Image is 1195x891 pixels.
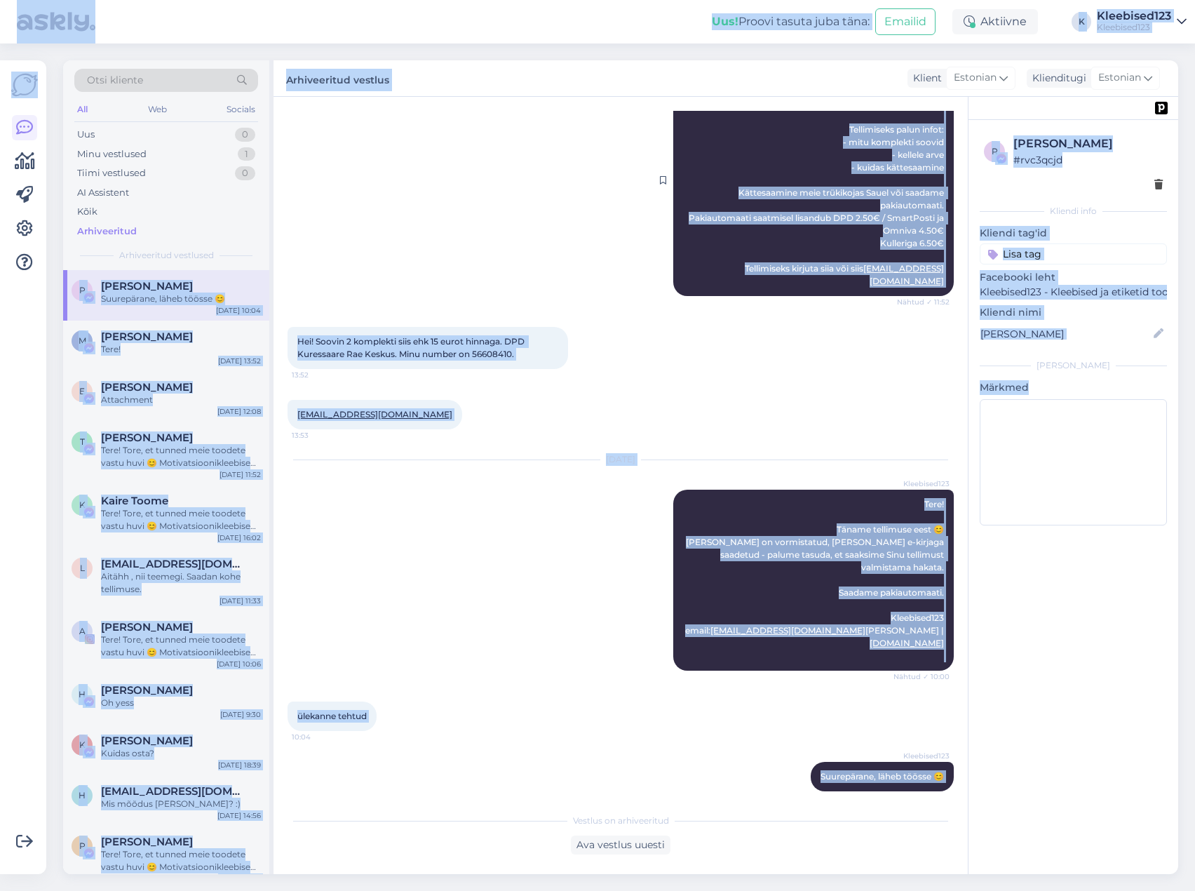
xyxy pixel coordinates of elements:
[79,739,86,750] span: K
[101,558,247,570] span: lemming.eve@gmail.com
[101,570,261,596] div: Aitähh , nii teemegi. Saadan kohe tellimuse.
[1013,152,1163,168] div: # rvc3qcjd
[87,73,143,88] span: Otsi kliente
[79,689,86,699] span: H
[224,100,258,119] div: Socials
[217,810,261,821] div: [DATE] 14:56
[216,305,261,316] div: [DATE] 10:04
[145,100,170,119] div: Web
[79,840,86,851] span: P
[870,638,944,648] a: [DOMAIN_NAME]
[980,285,1167,300] p: Kleebised123 - Kleebised ja etiketid toodetele ning kleebised autodele.
[74,100,90,119] div: All
[101,293,261,305] div: Suurepärane, läheb töösse 😊
[710,625,865,636] a: [EMAIL_ADDRESS][DOMAIN_NAME]
[80,563,85,573] span: l
[297,711,367,721] span: ülekanne tehtud
[980,226,1167,241] p: Kliendi tag'id
[863,263,944,286] a: [EMAIL_ADDRESS][DOMAIN_NAME]
[980,380,1167,395] p: Märkmed
[821,771,944,782] span: Suurepärane, läheb töösse 😊
[297,409,452,420] a: [EMAIL_ADDRESS][DOMAIN_NAME]
[11,72,38,98] img: Askly Logo
[1097,11,1171,22] div: Kleebised123
[217,406,261,417] div: [DATE] 12:08
[79,335,86,346] span: M
[980,359,1167,372] div: [PERSON_NAME]
[1027,71,1086,86] div: Klienditugi
[897,792,950,803] span: 10:04
[1013,135,1163,152] div: [PERSON_NAME]
[297,336,527,359] span: Hei! Soovin 2 komplekti siis ehk 15 eurot hinnaga. DPD Kuressaare Rae Keskus. Minu number on 5660...
[101,735,193,747] span: Kadri Pihelo
[954,70,997,86] span: Estonian
[217,532,261,543] div: [DATE] 16:02
[1072,12,1091,32] div: K
[79,626,86,636] span: A
[119,249,214,262] span: Arhiveeritud vestlused
[571,836,670,855] div: Ava vestlus uuesti
[220,596,261,606] div: [DATE] 11:33
[292,430,344,441] span: 13:53
[897,478,950,489] span: Kleebised123
[101,495,168,507] span: Kaire Toome
[286,69,389,88] label: Arhiveeritud vestlus
[218,760,261,770] div: [DATE] 18:39
[712,13,870,30] div: Proovi tasuta juba täna:
[218,873,261,884] div: [DATE] 12:53
[77,225,137,239] div: Arhiveeritud
[101,280,193,293] span: Piret Tänav
[101,381,193,394] span: Eneli Ööpik
[101,507,261,532] div: Tere! Tore, et tunned meie toodete vastu huvi 😊 Motivatsioonikleebised pakume 2x54tk hinnaga 9€, ...
[77,128,95,142] div: Uus
[101,394,261,406] div: Attachment
[80,436,85,447] span: T
[1097,11,1187,33] a: Kleebised123Kleebised123
[238,147,255,161] div: 1
[875,8,936,35] button: Emailid
[992,146,998,156] span: r
[101,343,261,356] div: Tere!
[288,453,954,466] div: [DATE]
[218,356,261,366] div: [DATE] 13:52
[292,370,344,380] span: 13:52
[980,205,1167,217] div: Kliendi info
[897,297,950,307] span: Nähtud ✓ 11:52
[292,732,344,742] span: 10:04
[980,326,1151,342] input: Lisa nimi
[893,671,950,682] span: Nähtud ✓ 10:00
[101,836,193,848] span: Piret Kolk
[79,500,86,510] span: K
[573,815,669,827] span: Vestlus on arhiveeritud
[101,634,261,659] div: Tere! Tore, et tunned meie toodete vastu huvi 😊 Motivatsioonikleebised pakume 2x54tk hinnaga 9€, ...
[101,621,193,634] span: Anni Kivimäe
[101,684,193,697] span: Helen Kuld
[79,386,85,396] span: E
[907,71,942,86] div: Klient
[980,270,1167,285] p: Facebooki leht
[101,798,261,810] div: Mis mõõdus [PERSON_NAME]? :)
[980,305,1167,320] p: Kliendi nimi
[712,15,738,28] b: Uus!
[897,751,950,761] span: Kleebised123
[101,444,261,469] div: Tere! Tore, et tunned meie toodete vastu huvi 😊 Motivatsioonikleebised on mõõdis kuni 2.5cm, paku...
[235,166,255,180] div: 0
[220,469,261,480] div: [DATE] 11:52
[220,709,261,720] div: [DATE] 9:30
[101,431,193,444] span: Tiina Orgel-Lepik
[1155,102,1168,114] img: pd
[101,330,193,343] span: Mariana Saksniit
[980,243,1167,264] input: Lisa tag
[79,285,86,295] span: P
[101,785,247,798] span: helenkuld@gmail.com
[77,147,147,161] div: Minu vestlused
[1098,70,1141,86] span: Estonian
[77,166,146,180] div: Tiimi vestlused
[101,697,261,709] div: Oh yess
[1097,22,1171,33] div: Kleebised123
[77,186,129,200] div: AI Assistent
[101,848,261,873] div: Tere! Tore, et tunned meie toodete vastu huvi 😊 Motivatsioonikleebised pakume 2x54tk hinnaga 9€, ...
[952,9,1038,34] div: Aktiivne
[77,205,97,219] div: Kõik
[235,128,255,142] div: 0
